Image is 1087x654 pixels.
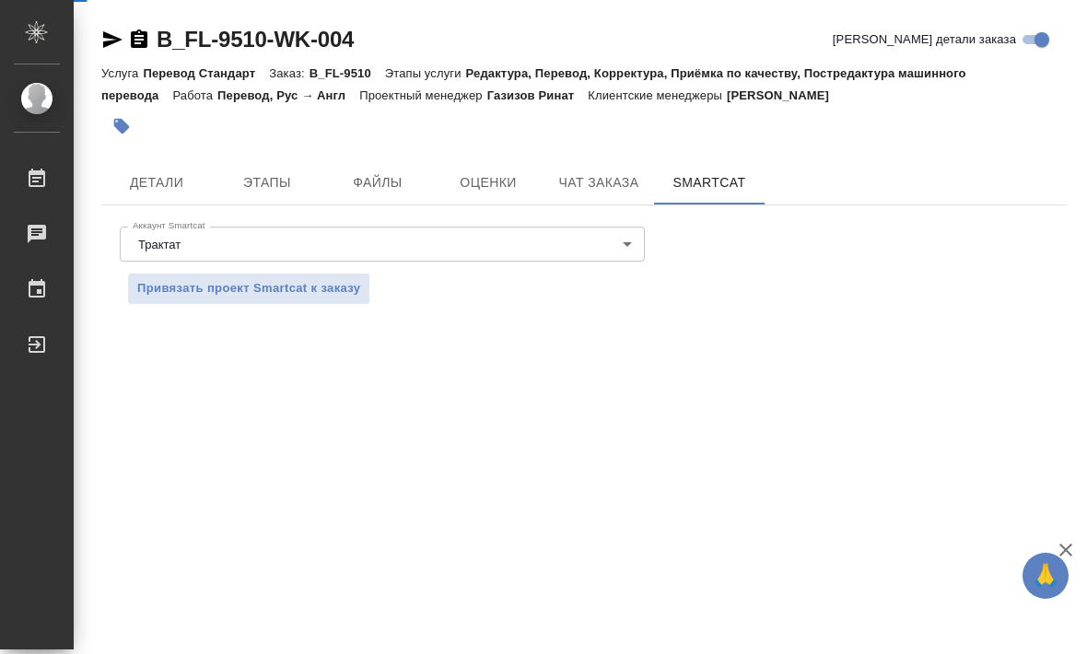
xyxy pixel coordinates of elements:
p: Редактура, Перевод, Корректура, Приёмка по качеству, Постредактура машинного перевода [101,66,966,102]
button: 🙏 [1023,553,1069,599]
button: Добавить тэг [101,106,142,146]
span: Оценки [444,171,532,194]
p: Перевод Стандарт [143,66,269,80]
p: B_FL-9510 [310,66,385,80]
span: Привязать проект Smartcat к заказу [137,278,360,299]
button: Привязать проект Smartcat к заказу [127,273,370,305]
span: Чат заказа [555,171,643,194]
p: Услуга [101,66,143,80]
p: Заказ: [269,66,309,80]
div: Трактат [120,227,645,262]
button: Трактат [133,237,186,252]
span: Детали [112,171,201,194]
span: 🙏 [1030,556,1061,595]
p: [PERSON_NAME] [727,88,843,102]
span: [PERSON_NAME] детали заказа [833,30,1016,49]
p: Перевод, Рус → Англ [217,88,359,102]
a: B_FL-9510-WK-004 [157,27,354,52]
p: Проектный менеджер [359,88,486,102]
button: Скопировать ссылку для ЯМессенджера [101,29,123,51]
span: SmartCat [665,171,754,194]
button: Скопировать ссылку [128,29,150,51]
span: Файлы [333,171,422,194]
p: Работа [172,88,217,102]
p: Газизов Ринат [487,88,589,102]
p: Клиентские менеджеры [588,88,727,102]
span: Этапы [223,171,311,194]
p: Этапы услуги [385,66,466,80]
